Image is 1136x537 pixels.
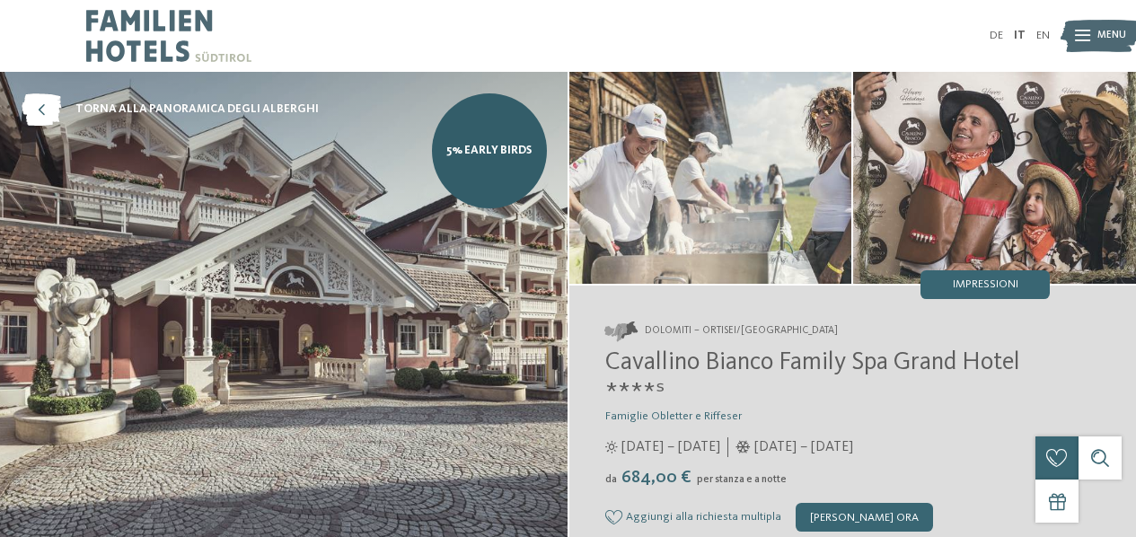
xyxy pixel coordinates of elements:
i: Orari d'apertura estate [605,441,618,453]
a: DE [990,30,1003,41]
span: Famiglie Obletter e Riffeser [605,410,742,422]
a: 5% Early Birds [432,93,547,208]
span: Impressioni [953,279,1018,291]
span: [DATE] – [DATE] [621,437,720,457]
span: 684,00 € [619,469,695,487]
span: [DATE] – [DATE] [754,437,853,457]
a: EN [1036,30,1050,41]
span: per stanza e a notte [697,474,787,485]
span: Dolomiti – Ortisei/[GEOGRAPHIC_DATA] [645,324,838,339]
a: IT [1014,30,1026,41]
span: da [605,474,617,485]
a: torna alla panoramica degli alberghi [22,93,319,126]
span: Aggiungi alla richiesta multipla [626,511,781,524]
div: [PERSON_NAME] ora [796,503,933,532]
span: Cavallino Bianco Family Spa Grand Hotel ****ˢ [605,350,1020,406]
img: Nel family hotel a Ortisei i vostri desideri diventeranno realtà [853,72,1136,284]
span: 5% Early Birds [446,143,532,159]
span: Menu [1097,29,1126,43]
img: Nel family hotel a Ortisei i vostri desideri diventeranno realtà [569,72,852,284]
i: Orari d'apertura inverno [735,441,751,453]
span: torna alla panoramica degli alberghi [75,101,319,118]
